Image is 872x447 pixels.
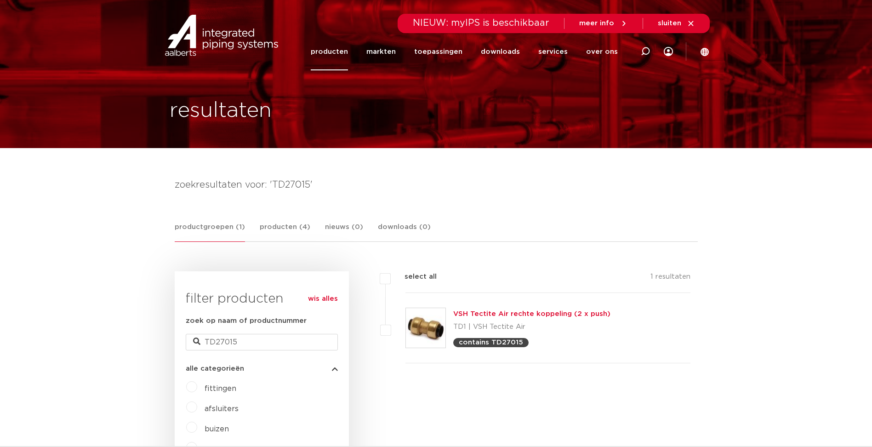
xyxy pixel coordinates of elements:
a: downloads [481,33,520,70]
input: zoeken [186,334,338,350]
a: wis alles [308,293,338,304]
label: zoek op naam of productnummer [186,315,307,327]
label: select all [391,271,437,282]
a: over ons [586,33,618,70]
a: markten [366,33,396,70]
a: downloads (0) [378,222,431,241]
a: buizen [205,425,229,433]
span: alle categorieën [186,365,244,372]
span: sluiten [658,20,681,27]
span: NIEUW: myIPS is beschikbaar [413,18,549,28]
h3: filter producten [186,290,338,308]
img: Thumbnail for VSH Tectite Air rechte koppeling (2 x push) [406,308,445,348]
a: afsluiters [205,405,239,413]
a: toepassingen [414,33,462,70]
a: services [538,33,568,70]
p: TD1 | VSH Tectite Air [453,320,610,334]
a: meer info [579,19,628,28]
button: alle categorieën [186,365,338,372]
a: producten (4) [260,222,310,241]
h1: resultaten [170,96,272,126]
a: sluiten [658,19,695,28]
a: fittingen [205,385,236,392]
a: nieuws (0) [325,222,363,241]
span: meer info [579,20,614,27]
a: VSH Tectite Air rechte koppeling (2 x push) [453,310,610,317]
p: 1 resultaten [650,271,690,286]
nav: Menu [311,33,618,70]
div: my IPS [664,33,673,70]
h4: zoekresultaten voor: 'TD27015' [175,178,698,192]
a: productgroepen (1) [175,222,245,242]
a: producten [311,33,348,70]
p: contains TD27015 [459,339,523,346]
